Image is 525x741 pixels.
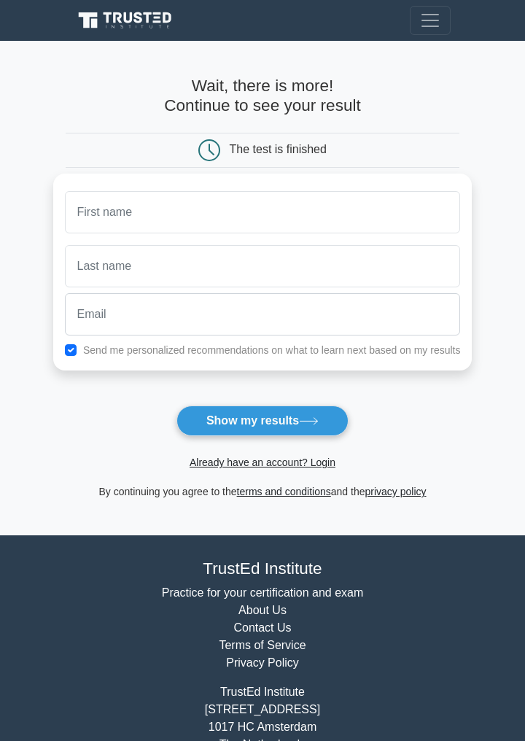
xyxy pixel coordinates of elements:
button: Show my results [176,406,349,436]
div: The test is finished [230,143,327,155]
a: Contact Us [233,621,291,634]
div: By continuing you agree to the and the [44,483,481,500]
input: Last name [65,245,461,287]
a: Already have an account? Login [190,457,335,468]
a: Practice for your certification and exam [162,586,364,599]
button: Toggle navigation [410,6,451,35]
input: Email [65,293,461,335]
a: terms and conditions [237,486,331,497]
a: privacy policy [365,486,427,497]
a: Privacy Policy [226,656,299,669]
label: Send me personalized recommendations on what to learn next based on my results [83,344,461,356]
h4: TrustEd Institute [74,559,451,578]
a: About Us [238,604,287,616]
input: First name [65,191,461,233]
h4: Wait, there is more! Continue to see your result [53,76,472,115]
a: Terms of Service [219,639,306,651]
